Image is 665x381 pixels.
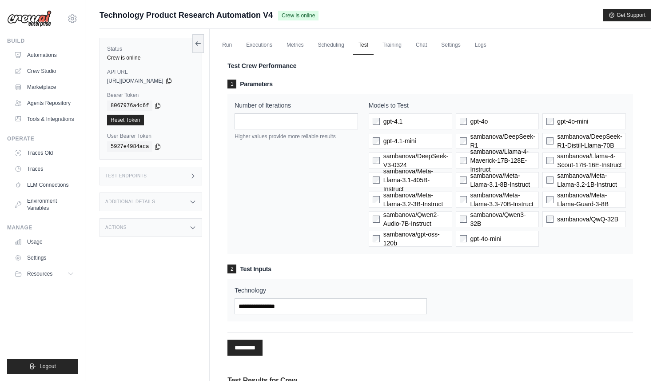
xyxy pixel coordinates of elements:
[7,37,78,44] div: Build
[373,176,380,184] input: sambanova/Meta-Llama-3.1-405B-Instruct
[460,216,467,223] input: sambanova/Qwen3-32B
[227,61,633,70] p: Test Crew Performance
[100,9,273,21] span: Technology Product Research Automation V4
[227,265,236,273] span: 2
[107,68,195,76] label: API URL
[11,146,78,160] a: Traces Old
[377,36,407,55] a: Training
[460,196,467,203] input: sambanova/Meta-Llama-3.3-70B-Instruct
[373,235,380,242] input: sambanova/gpt-oss-120b
[460,235,467,242] input: gpt-4o-mini
[11,96,78,110] a: Agents Repository
[470,147,535,174] span: sambanova/Llama-4-Maverick-17B-128E-Instruct
[557,171,622,189] span: sambanova/Meta-Llama-3.2-1B-Instruct
[470,210,535,228] span: sambanova/Qwen3-32B
[107,92,195,99] label: Bearer Token
[11,267,78,281] button: Resources
[557,215,618,224] span: sambanova/QwQ-32B
[460,157,467,164] input: sambanova/Llama-4-Maverick-17B-128E-Instruct
[621,338,665,381] iframe: Chat Widget
[557,132,622,150] span: sambanova/DeepSeek-R1-Distill-Llama-70B
[40,363,56,370] span: Logout
[470,117,488,126] span: gpt-4o
[373,196,380,203] input: sambanova/Meta-Llama-3.2-3B-Instruct
[11,251,78,265] a: Settings
[217,36,237,55] a: Run
[7,359,78,374] button: Logout
[235,101,358,110] label: Number of Iterations
[369,101,626,110] label: Models to Test
[557,191,622,209] span: sambanova/Meta-Llama-Guard-3-8B
[546,118,554,125] input: gpt-4o-mini
[383,191,448,209] span: sambanova/Meta-Llama-3.2-3B-Instruct
[11,178,78,192] a: LLM Connections
[11,162,78,176] a: Traces
[11,112,78,126] a: Tools & Integrations
[107,77,163,84] span: [URL][DOMAIN_NAME]
[11,235,78,249] a: Usage
[410,36,432,55] a: Chat
[383,152,448,169] span: sambanova/DeepSeek-V3-0324
[107,115,144,125] a: Reset Token
[470,171,535,189] span: sambanova/Meta-Llama-3.1-8B-Instruct
[460,137,467,144] input: sambanova/DeepSeek-R1
[383,136,416,145] span: gpt-4.1-mini
[11,194,78,215] a: Environment Variables
[546,216,554,223] input: sambanova/QwQ-32B
[227,265,633,273] h3: Test Inputs
[470,36,492,55] a: Logs
[227,80,633,88] h3: Parameters
[107,132,195,140] label: User Bearer Token
[546,157,554,164] input: sambanova/Llama-4-Scout-17B-16E-Instruct
[235,286,426,295] label: Technology
[383,117,403,126] span: gpt-4.1
[7,135,78,142] div: Operate
[105,225,127,230] h3: Actions
[107,100,152,111] code: 8067976a4c6f
[105,173,147,179] h3: Test Endpoints
[373,137,380,144] input: gpt-4.1-mini
[546,176,554,184] input: sambanova/Meta-Llama-3.2-1B-Instruct
[105,199,155,205] h3: Additional Details
[281,36,309,55] a: Metrics
[7,10,52,27] img: Logo
[278,11,319,20] span: Crew is online
[383,210,448,228] span: sambanova/Qwen2-Audio-7B-Instruct
[313,36,350,55] a: Scheduling
[470,234,502,243] span: gpt-4o-mini
[436,36,466,55] a: Settings
[470,191,535,209] span: sambanova/Meta-Llama-3.3-70B-Instruct
[107,141,152,152] code: 5927e4984aca
[107,45,195,52] label: Status
[27,270,52,277] span: Resources
[460,118,467,125] input: gpt-4o
[603,9,651,21] button: Get Support
[353,36,374,55] a: Test
[107,54,195,61] div: Crew is online
[373,216,380,223] input: sambanova/Qwen2-Audio-7B-Instruct
[557,117,588,126] span: gpt-4o-mini
[383,230,448,248] span: sambanova/gpt-oss-120b
[546,137,554,144] input: sambanova/DeepSeek-R1-Distill-Llama-70B
[227,80,236,88] span: 1
[11,80,78,94] a: Marketplace
[235,133,358,140] p: Higher values provide more reliable results
[373,157,380,164] input: sambanova/DeepSeek-V3-0324
[557,152,622,169] span: sambanova/Llama-4-Scout-17B-16E-Instruct
[470,132,535,150] span: sambanova/DeepSeek-R1
[11,48,78,62] a: Automations
[7,224,78,231] div: Manage
[460,176,467,184] input: sambanova/Meta-Llama-3.1-8B-Instruct
[11,64,78,78] a: Crew Studio
[546,196,554,203] input: sambanova/Meta-Llama-Guard-3-8B
[383,167,448,193] span: sambanova/Meta-Llama-3.1-405B-Instruct
[373,118,380,125] input: gpt-4.1
[241,36,278,55] a: Executions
